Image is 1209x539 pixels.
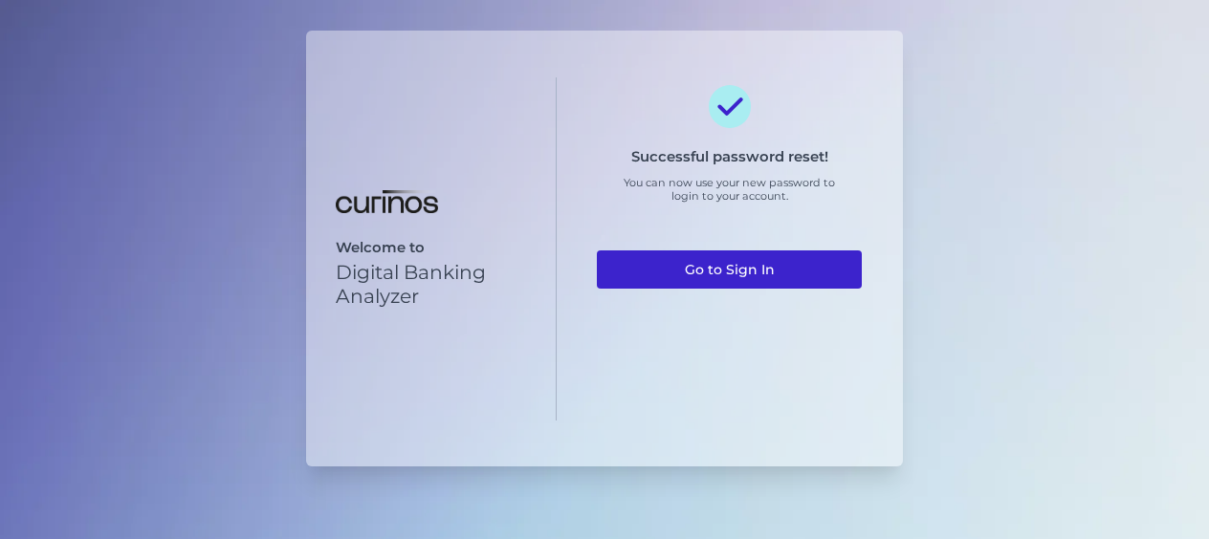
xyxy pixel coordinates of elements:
p: Welcome to [336,239,539,256]
h3: Successful password reset! [631,149,828,166]
p: Digital Banking Analyzer [336,260,539,308]
p: You can now use your new password to login to your account. [597,176,862,203]
img: Digital Banking Analyzer [336,190,438,213]
a: Go to Sign In [597,250,862,289]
